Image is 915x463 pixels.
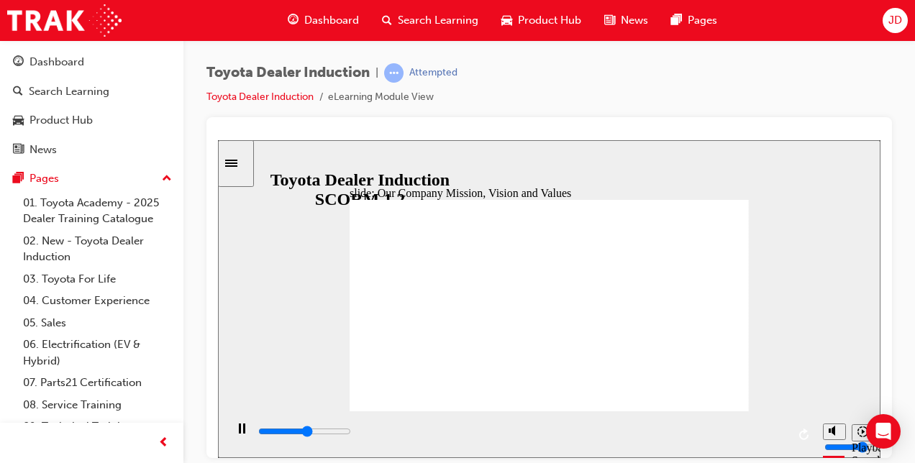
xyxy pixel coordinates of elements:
[370,6,490,35] a: search-iconSearch Learning
[7,283,32,307] button: Pause (Ctrl+Alt+P)
[409,66,457,80] div: Attempted
[206,91,314,103] a: Toyota Dealer Induction
[6,107,178,134] a: Product Hub
[7,271,598,318] div: playback controls
[17,268,178,290] a: 03. Toyota For Life
[206,65,370,81] span: Toyota Dealer Induction
[866,414,901,449] div: Open Intercom Messenger
[593,6,660,35] a: news-iconNews
[382,12,392,29] span: search-icon
[6,165,178,192] button: Pages
[17,230,178,268] a: 02. New - Toyota Dealer Induction
[634,301,655,327] div: Playback Speed
[13,56,24,69] span: guage-icon
[660,6,729,35] a: pages-iconPages
[606,301,699,313] input: volume
[518,12,581,29] span: Product Hub
[888,12,902,29] span: JD
[17,290,178,312] a: 04. Customer Experience
[671,12,682,29] span: pages-icon
[604,12,615,29] span: news-icon
[883,8,908,33] button: JD
[501,12,512,29] span: car-icon
[17,394,178,416] a: 08. Service Training
[13,114,24,127] span: car-icon
[40,285,133,297] input: slide progress
[13,173,24,185] span: pages-icon
[6,46,178,165] button: DashboardSearch LearningProduct HubNews
[7,4,122,37] img: Trak
[17,334,178,372] a: 06. Electrification (EV & Hybrid)
[6,78,178,105] a: Search Learning
[13,144,24,157] span: news-icon
[328,89,434,106] li: eLearning Module View
[17,416,178,438] a: 09. Technical Training
[490,6,593,35] a: car-iconProduct Hub
[398,12,478,29] span: Search Learning
[162,170,172,188] span: up-icon
[29,142,57,158] div: News
[384,63,404,83] span: learningRecordVerb_ATTEMPT-icon
[29,54,84,70] div: Dashboard
[17,312,178,334] a: 05. Sales
[288,12,299,29] span: guage-icon
[276,6,370,35] a: guage-iconDashboard
[375,65,378,81] span: |
[158,434,169,452] span: prev-icon
[29,170,59,187] div: Pages
[304,12,359,29] span: Dashboard
[621,12,648,29] span: News
[29,112,93,129] div: Product Hub
[6,137,178,163] a: News
[576,284,598,306] button: Replay (Ctrl+Alt+R)
[29,83,109,100] div: Search Learning
[598,271,655,318] div: misc controls
[17,192,178,230] a: 01. Toyota Academy - 2025 Dealer Training Catalogue
[688,12,717,29] span: Pages
[13,86,23,98] span: search-icon
[17,372,178,394] a: 07. Parts21 Certification
[6,49,178,75] a: Dashboard
[605,283,628,300] button: Mute (Ctrl+Alt+M)
[634,284,656,301] button: Playback speed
